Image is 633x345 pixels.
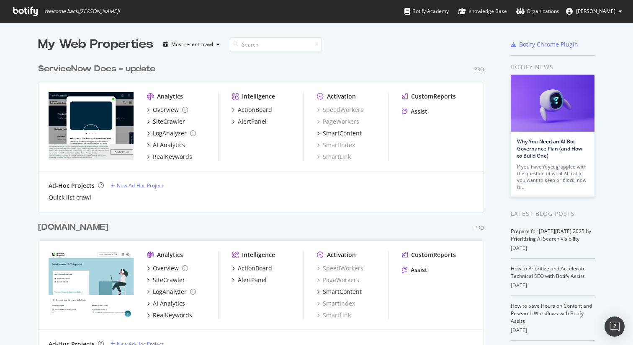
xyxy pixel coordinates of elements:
[232,276,267,284] a: AlertPanel
[474,224,484,231] div: Pro
[402,107,427,116] a: Assist
[323,288,362,296] div: SmartContent
[147,153,192,161] a: RealKeywords
[171,42,213,47] div: Most recent crawl
[511,327,595,334] div: [DATE]
[230,37,322,52] input: Search
[517,138,582,159] a: Why You Need an AI Bot Governance Plan (and How to Build One)
[511,40,578,49] a: Botify Chrome Plugin
[44,8,120,15] span: Welcome back, [PERSON_NAME] !
[147,141,185,149] a: AI Analytics
[153,141,185,149] div: AI Analytics
[323,129,362,137] div: SmartContent
[511,209,595,218] div: Latest Blog Posts
[49,193,91,202] a: Quick list crawl
[147,106,188,114] a: Overview
[511,302,592,324] a: How to Save Hours on Content and Research Workflows with Botify Assist
[153,264,179,272] div: Overview
[511,228,591,242] a: Prepare for [DATE][DATE] 2025 by Prioritizing AI Search Visibility
[153,129,187,137] div: LogAnalyzer
[147,311,192,319] a: RealKeywords
[49,251,134,319] img: support.servicenow.com
[458,7,507,16] div: Knowledge Base
[511,75,594,132] img: Why You Need an AI Bot Governance Plan (and How to Build One)
[238,117,267,126] div: AlertPanel
[317,299,355,308] a: SmartIndex
[519,40,578,49] div: Botify Chrome Plugin
[317,153,351,161] a: SmartLink
[317,106,363,114] a: SpeedWorkers
[474,66,484,73] div: Pro
[517,163,588,190] div: If you haven’t yet grappled with the question of what AI traffic you want to keep or block, now is…
[411,107,427,116] div: Assist
[317,288,362,296] a: SmartContent
[147,299,185,308] a: AI Analytics
[38,221,112,233] a: [DOMAIN_NAME]
[242,251,275,259] div: Intelligence
[327,251,356,259] div: Activation
[38,63,155,75] div: ServiceNow Docs - update
[232,117,267,126] a: AlertPanel
[242,92,275,101] div: Intelligence
[238,276,267,284] div: AlertPanel
[153,299,185,308] div: AI Analytics
[232,106,272,114] a: ActionBoard
[238,106,272,114] div: ActionBoard
[49,182,95,190] div: Ad-Hoc Projects
[147,117,185,126] a: SiteCrawler
[49,92,134,160] img: community.servicenow.com
[404,7,449,16] div: Botify Academy
[160,38,223,51] button: Most recent crawl
[605,316,625,337] div: Open Intercom Messenger
[327,92,356,101] div: Activation
[153,311,192,319] div: RealKeywords
[147,129,196,137] a: LogAnalyzer
[317,276,359,284] a: PageWorkers
[511,244,595,252] div: [DATE]
[38,63,159,75] a: ServiceNow Docs - update
[411,251,456,259] div: CustomReports
[411,266,427,274] div: Assist
[38,36,153,53] div: My Web Properties
[317,117,359,126] a: PageWorkers
[147,288,196,296] a: LogAnalyzer
[147,276,185,284] a: SiteCrawler
[317,311,351,319] a: SmartLink
[153,117,185,126] div: SiteCrawler
[153,276,185,284] div: SiteCrawler
[511,282,595,289] div: [DATE]
[157,251,183,259] div: Analytics
[157,92,183,101] div: Analytics
[402,92,456,101] a: CustomReports
[147,264,188,272] a: Overview
[153,153,192,161] div: RealKeywords
[232,264,272,272] a: ActionBoard
[511,265,586,280] a: How to Prioritize and Accelerate Technical SEO with Botify Assist
[317,129,362,137] a: SmartContent
[153,288,187,296] div: LogAnalyzer
[511,62,595,72] div: Botify news
[402,251,456,259] a: CustomReports
[317,141,355,149] a: SmartIndex
[576,8,615,15] span: Dejanee Dorville
[516,7,559,16] div: Organizations
[411,92,456,101] div: CustomReports
[238,264,272,272] div: ActionBoard
[117,182,163,189] div: New Ad-Hoc Project
[38,221,108,233] div: [DOMAIN_NAME]
[559,5,629,18] button: [PERSON_NAME]
[317,264,363,272] a: SpeedWorkers
[111,182,163,189] a: New Ad-Hoc Project
[402,266,427,274] a: Assist
[153,106,179,114] div: Overview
